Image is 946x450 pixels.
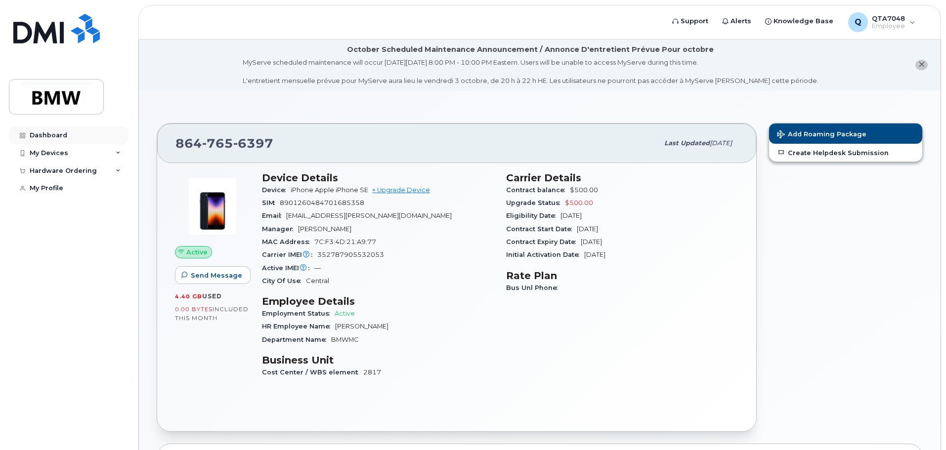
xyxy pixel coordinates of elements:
[581,238,602,245] span: [DATE]
[506,172,738,184] h3: Carrier Details
[262,323,335,330] span: HR Employee Name
[202,292,222,300] span: used
[506,251,584,258] span: Initial Activation Date
[175,306,213,313] span: 0.00 Bytes
[262,264,314,272] span: Active IMEI
[306,277,329,285] span: Central
[262,354,494,366] h3: Business Unit
[262,186,291,194] span: Device
[262,310,335,317] span: Employment Status
[506,284,562,291] span: Bus Unl Phone
[262,225,298,233] span: Manager
[191,271,242,280] span: Send Message
[664,139,710,147] span: Last updated
[506,186,570,194] span: Contract balance
[506,199,565,206] span: Upgrade Status
[175,305,249,322] span: included this month
[710,139,732,147] span: [DATE]
[335,310,355,317] span: Active
[262,368,363,376] span: Cost Center / WBS element
[506,225,577,233] span: Contract Start Date
[202,136,233,151] span: 765
[314,238,376,245] span: 7C:F3:4D:21:A9:77
[280,199,364,206] span: 8901260484701685358
[506,212,560,219] span: Eligibility Date
[233,136,273,151] span: 6397
[262,295,494,307] h3: Employee Details
[560,212,582,219] span: [DATE]
[175,136,273,151] span: 864
[262,199,280,206] span: SIM
[769,144,922,162] a: Create Helpdesk Submission
[331,336,359,343] span: BMWMC
[291,186,368,194] span: iPhone Apple iPhone SE
[175,266,251,284] button: Send Message
[577,225,598,233] span: [DATE]
[175,293,202,300] span: 4.40 GB
[506,238,581,245] span: Contract Expiry Date
[570,186,598,194] span: $500.00
[335,323,388,330] span: [PERSON_NAME]
[777,130,866,140] span: Add Roaming Package
[314,264,321,272] span: —
[262,277,306,285] span: City Of Use
[584,251,605,258] span: [DATE]
[363,368,381,376] span: 2817
[565,199,593,206] span: $500.00
[347,44,714,55] div: October Scheduled Maintenance Announcement / Annonce D'entretient Prévue Pour octobre
[915,60,928,70] button: close notification
[769,123,922,144] button: Add Roaming Package
[262,251,317,258] span: Carrier IMEI
[286,212,452,219] span: [EMAIL_ADDRESS][PERSON_NAME][DOMAIN_NAME]
[317,251,384,258] span: 352787905532053
[372,186,430,194] a: + Upgrade Device
[262,172,494,184] h3: Device Details
[903,407,939,443] iframe: Messenger Launcher
[298,225,351,233] span: [PERSON_NAME]
[186,247,208,257] span: Active
[506,270,738,282] h3: Rate Plan
[262,238,314,245] span: MAC Address
[262,212,286,219] span: Email
[243,58,818,85] div: MyServe scheduled maintenance will occur [DATE][DATE] 8:00 PM - 10:00 PM Eastern. Users will be u...
[262,336,331,343] span: Department Name
[183,177,242,236] img: image20231002-3703462-10zne2t.jpeg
